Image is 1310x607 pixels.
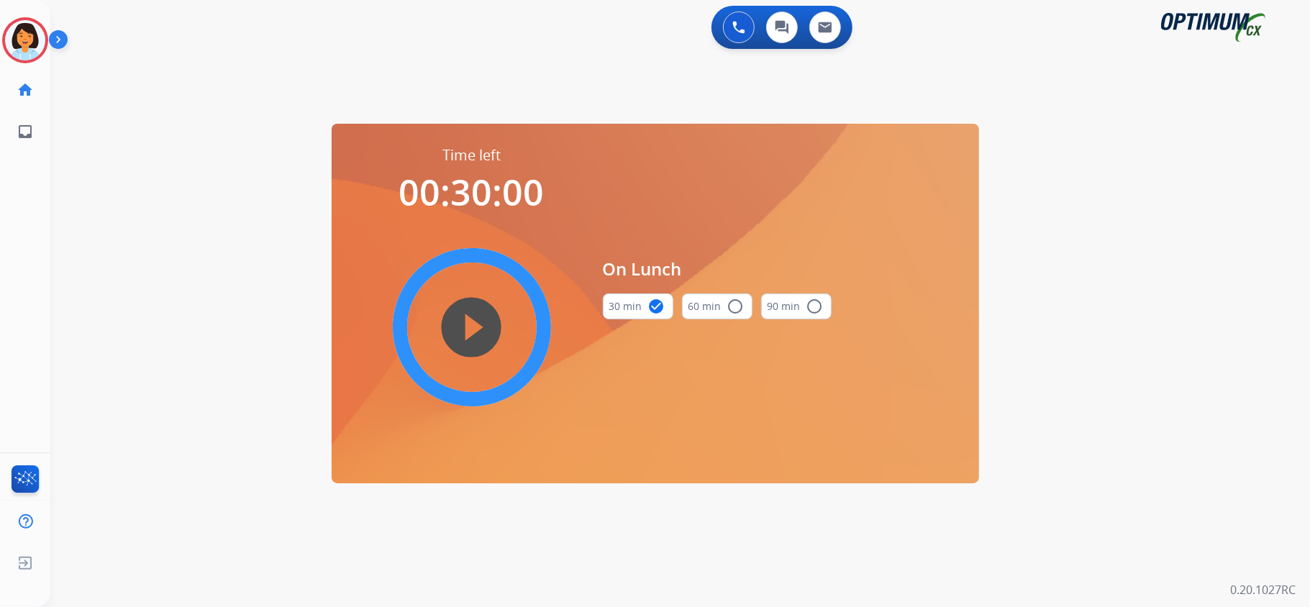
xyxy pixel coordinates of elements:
[682,293,752,319] button: 60 min
[17,81,34,99] mat-icon: home
[5,20,45,60] img: avatar
[463,319,481,336] mat-icon: play_circle_filled
[17,123,34,140] mat-icon: inbox
[442,145,501,165] span: Time left
[727,298,745,315] mat-icon: radio_button_unchecked
[761,293,832,319] button: 90 min
[648,298,665,315] mat-icon: check_circle
[399,168,545,216] span: 00:30:00
[603,256,832,282] span: On Lunch
[603,293,673,319] button: 30 min
[806,298,824,315] mat-icon: radio_button_unchecked
[1230,581,1296,598] p: 0.20.1027RC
